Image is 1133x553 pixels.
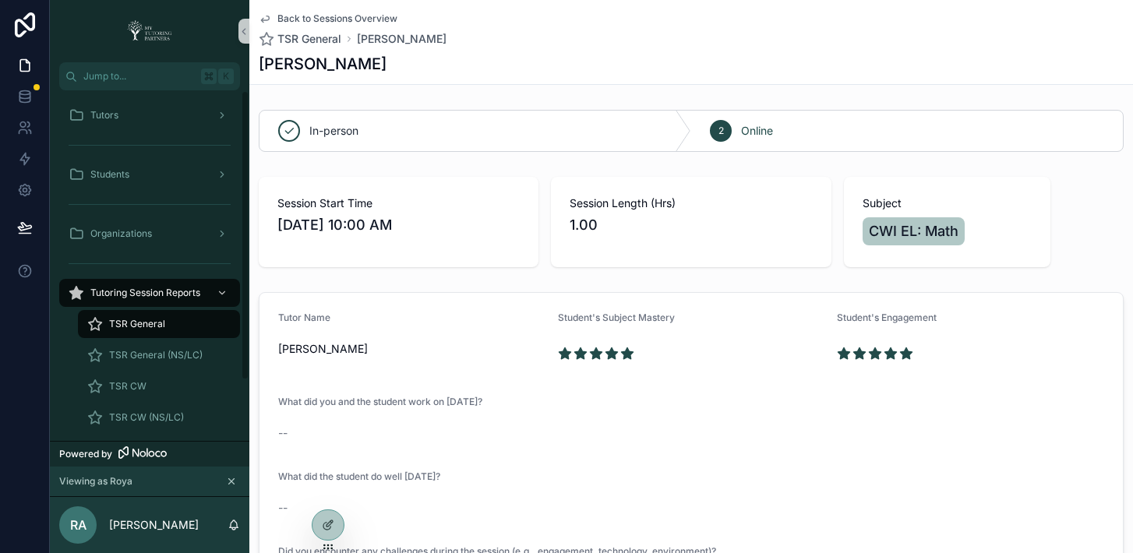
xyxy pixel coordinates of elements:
span: TSR CW [109,380,146,393]
span: Student's Engagement [837,312,937,323]
span: [PERSON_NAME] [278,341,545,357]
span: Back to Sessions Overview [277,12,397,25]
span: Viewing as Roya [59,475,132,488]
span: Online [741,123,773,139]
a: Tutors [59,101,240,129]
span: Session Length (Hrs) [570,195,812,211]
span: Students [90,168,129,181]
span: -- [278,425,288,441]
span: 2 [718,125,724,137]
span: Tutors [90,109,118,122]
div: scrollable content [50,90,249,441]
span: Subject [863,195,1032,211]
a: Powered by [50,441,249,467]
a: Organizations [59,220,240,248]
span: [DATE] 10:00 AM [277,214,520,236]
a: [PERSON_NAME] [357,31,446,47]
span: TSR CW (NS/LC) [109,411,184,424]
span: Tutoring Session Reports [90,287,200,299]
span: Tutor Name [278,312,330,323]
a: Back to Sessions Overview [259,12,397,25]
img: App logo [122,19,177,44]
span: TSR General [277,31,341,47]
a: TSR General [259,31,341,47]
span: TSR General [109,318,165,330]
p: [PERSON_NAME] [109,517,199,533]
a: TSR General [78,310,240,338]
a: Tutoring Session Reports [59,279,240,307]
a: TSR CW [78,372,240,400]
span: Student's Subject Mastery [558,312,675,323]
a: TSR General (NS/LC) [78,341,240,369]
span: Organizations [90,227,152,240]
a: Students [59,160,240,188]
span: CWI EL: Math [869,220,958,242]
button: Jump to...K [59,62,240,90]
span: 1.00 [570,214,812,236]
span: Powered by [59,448,112,460]
h1: [PERSON_NAME] [259,53,386,75]
span: TSR General (NS/LC) [109,349,203,361]
span: -- [278,500,288,516]
span: RA [70,516,86,534]
span: K [220,70,232,83]
span: In-person [309,123,358,139]
span: What did you and the student work on [DATE]? [278,396,482,407]
span: Session Start Time [277,195,520,211]
a: TSR CW (NS/LC) [78,403,240,431]
span: What did the student do well [DATE]? [278,470,440,482]
span: Jump to... [83,70,195,83]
